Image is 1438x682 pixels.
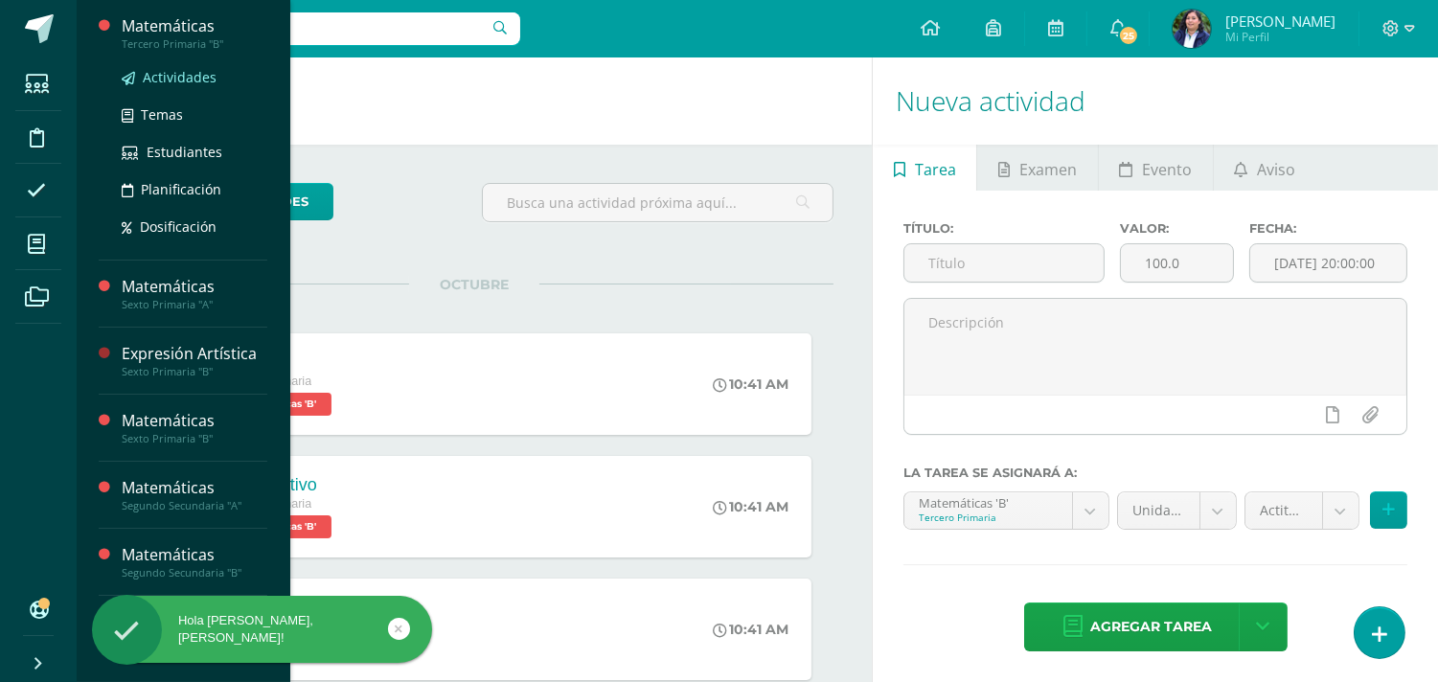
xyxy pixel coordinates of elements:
span: Examen [1019,147,1077,193]
div: 10:41 AM [713,498,788,515]
span: Mi Perfil [1225,29,1335,45]
div: Segundo Secundaria "B" [122,566,267,580]
div: Tercero Primaria [919,511,1057,524]
a: Tarea [873,145,976,191]
a: MatemáticasSegundo Secundaria "B" [122,544,267,580]
div: 10:41 AM [713,621,788,638]
div: Matemáticas [122,276,267,298]
input: Fecha de entrega [1250,244,1406,282]
span: Estudiantes [147,143,222,161]
span: Actitudes (5.0%) [1260,492,1308,529]
a: Estudiantes [122,141,267,163]
a: Examen [977,145,1097,191]
div: Matemáticas [122,410,267,432]
span: Aviso [1257,147,1295,193]
label: Fecha: [1249,221,1407,236]
span: Actividades [143,68,217,86]
div: 10:41 AM [713,375,788,393]
span: 25 [1118,25,1139,46]
input: Busca una actividad próxima aquí... [483,184,833,221]
div: Segundo Secundaria "A" [122,499,267,512]
div: Hola [PERSON_NAME], [PERSON_NAME]! [92,612,432,647]
a: Matemáticas 'B'Tercero Primaria [904,492,1107,529]
span: Dosificación [140,217,217,236]
label: La tarea se asignará a: [903,466,1407,480]
label: Título: [903,221,1105,236]
a: Evento [1099,145,1213,191]
img: cc393a5ce9805ad72d48e0f4d9f74595.png [1173,10,1211,48]
input: Título [904,244,1104,282]
span: OCTUBRE [409,276,539,293]
a: Dosificación [122,216,267,238]
a: Actitudes (5.0%) [1245,492,1358,529]
div: Matemáticas [122,544,267,566]
div: Matemáticas [122,15,267,37]
a: Planificación [122,178,267,200]
div: Matemáticas [122,477,267,499]
input: Puntos máximos [1121,244,1233,282]
a: MatemáticasSexto Primaria "B" [122,410,267,445]
a: Expresión ArtísticaSexto Primaria "B" [122,343,267,378]
label: Valor: [1120,221,1234,236]
span: [PERSON_NAME] [1225,11,1335,31]
span: Tarea [915,147,956,193]
div: Sexto Primaria "B" [122,365,267,378]
a: MatemáticasSegundo Secundaria "A" [122,477,267,512]
a: Temas [122,103,267,125]
span: Agregar tarea [1090,603,1212,650]
a: Aviso [1214,145,1316,191]
h1: Actividades [100,57,849,145]
a: MatemáticasSexto Primaria "A" [122,276,267,311]
div: Sexto Primaria "A" [122,298,267,311]
span: Temas [141,105,183,124]
span: Unidad 4 [1132,492,1185,529]
div: Tercero Primaria "B" [122,37,267,51]
div: Sexto Primaria "B" [122,432,267,445]
a: MatemáticasTercero Primaria "B" [122,15,267,51]
a: Actividades [122,66,267,88]
div: Matemáticas 'B' [919,492,1057,511]
a: Unidad 4 [1118,492,1236,529]
div: Expresión Artística [122,343,267,365]
span: Planificación [141,180,221,198]
span: Evento [1142,147,1192,193]
h1: Nueva actividad [896,57,1415,145]
input: Busca un usuario... [89,12,520,45]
